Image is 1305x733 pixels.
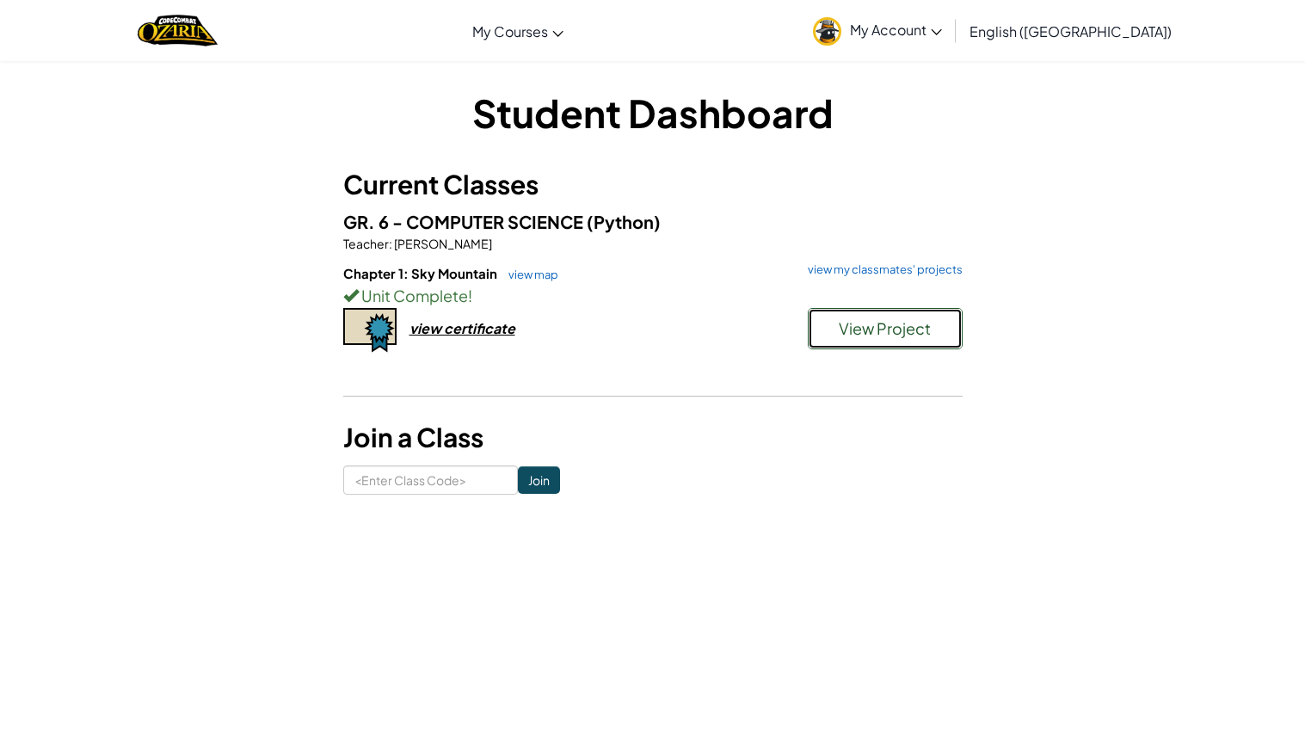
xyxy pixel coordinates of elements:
[587,211,661,232] span: (Python)
[343,418,963,457] h3: Join a Class
[343,165,963,204] h3: Current Classes
[808,308,963,349] button: View Project
[138,13,218,48] a: Ozaria by CodeCombat logo
[464,8,572,54] a: My Courses
[138,13,218,48] img: Home
[970,22,1172,40] span: English ([GEOGRAPHIC_DATA])
[409,319,515,337] div: view certificate
[392,236,492,251] span: [PERSON_NAME]
[343,236,389,251] span: Teacher
[518,466,560,494] input: Join
[359,286,468,305] span: Unit Complete
[799,264,963,275] a: view my classmates' projects
[389,236,392,251] span: :
[343,465,518,495] input: <Enter Class Code>
[343,211,587,232] span: GR. 6 - COMPUTER SCIENCE
[343,319,515,337] a: view certificate
[468,286,472,305] span: !
[343,265,500,281] span: Chapter 1: Sky Mountain
[850,21,942,39] span: My Account
[961,8,1180,54] a: English ([GEOGRAPHIC_DATA])
[472,22,548,40] span: My Courses
[839,318,931,338] span: View Project
[500,268,558,281] a: view map
[343,308,397,353] img: certificate-icon.png
[343,86,963,139] h1: Student Dashboard
[804,3,951,58] a: My Account
[813,17,841,46] img: avatar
